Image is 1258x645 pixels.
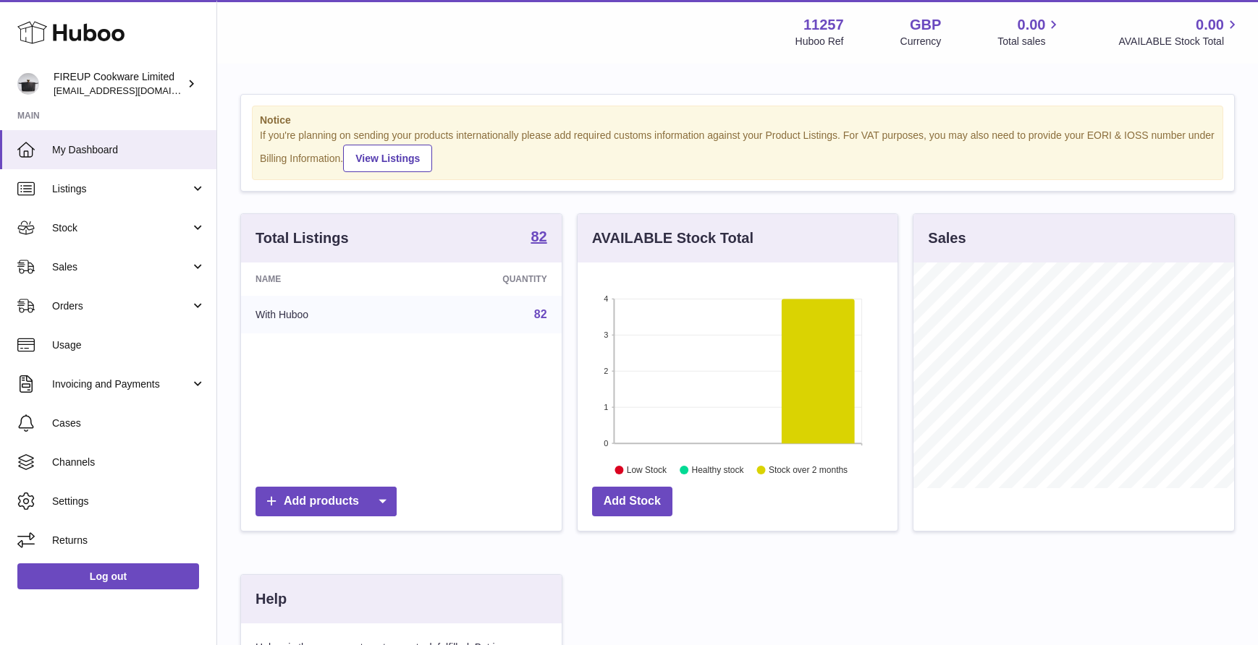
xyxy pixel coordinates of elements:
text: 2 [604,367,608,375]
div: If you're planning on sending your products internationally please add required customs informati... [260,129,1215,172]
span: 0.00 [1018,15,1046,35]
span: 0.00 [1196,15,1224,35]
h3: Total Listings [256,228,349,248]
span: AVAILABLE Stock Total [1118,35,1241,48]
span: Stock [52,221,190,235]
span: Cases [52,417,206,430]
span: Returns [52,534,206,547]
text: 1 [604,403,608,411]
a: 0.00 AVAILABLE Stock Total [1118,15,1241,48]
text: 0 [604,439,608,448]
span: Sales [52,260,190,274]
a: View Listings [343,145,432,172]
span: Usage [52,338,206,352]
span: [EMAIL_ADDRESS][DOMAIN_NAME] [54,85,213,96]
a: Add products [256,487,397,516]
strong: 82 [531,229,546,244]
span: Channels [52,456,206,469]
img: contact@fireupuk.com [17,73,39,95]
text: Low Stock [627,465,667,475]
a: 0.00 Total sales [997,15,1062,48]
strong: 11257 [803,15,844,35]
th: Quantity [410,262,562,296]
a: Log out [17,563,199,589]
td: With Huboo [241,296,410,333]
span: Total sales [997,35,1062,48]
span: Listings [52,182,190,196]
h3: Sales [928,228,966,248]
div: Currency [900,35,942,48]
strong: Notice [260,114,1215,127]
text: 3 [604,330,608,339]
span: Invoicing and Payments [52,377,190,391]
div: FIREUP Cookware Limited [54,70,184,98]
text: 4 [604,294,608,303]
a: Add Stock [592,487,672,516]
div: Huboo Ref [795,35,844,48]
span: Orders [52,299,190,313]
span: Settings [52,495,206,508]
th: Name [241,262,410,296]
text: Healthy stock [691,465,744,475]
h3: Help [256,589,287,609]
strong: GBP [910,15,941,35]
a: 82 [534,308,547,320]
span: My Dashboard [52,143,206,157]
a: 82 [531,229,546,247]
h3: AVAILABLE Stock Total [592,228,753,248]
text: Stock over 2 months [769,465,848,475]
